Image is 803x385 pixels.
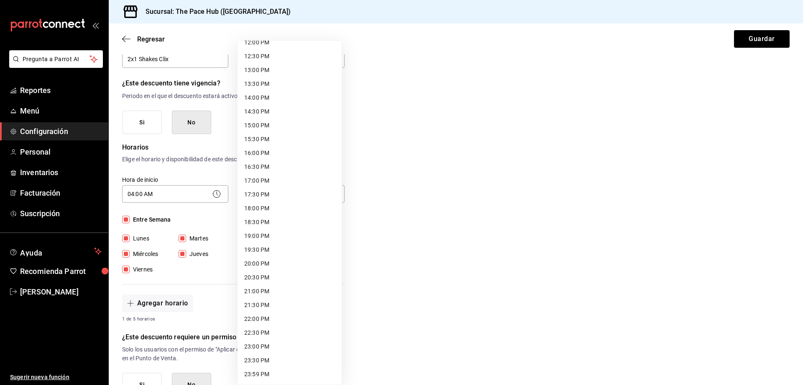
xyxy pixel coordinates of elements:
li: 19:30 PM [238,243,342,257]
li: 12:30 PM [238,49,342,63]
li: 20:30 PM [238,271,342,284]
li: 18:30 PM [238,215,342,229]
li: 19:00 PM [238,229,342,243]
li: 23:00 PM [238,340,342,354]
li: 12:00 PM [238,36,342,49]
li: 20:00 PM [238,257,342,271]
li: 13:00 PM [238,63,342,77]
li: 16:30 PM [238,160,342,174]
li: 16:00 PM [238,146,342,160]
li: 22:30 PM [238,326,342,340]
li: 22:00 PM [238,312,342,326]
li: 17:30 PM [238,188,342,202]
li: 23:59 PM [238,367,342,381]
li: 23:30 PM [238,354,342,367]
li: 18:00 PM [238,202,342,215]
li: 14:30 PM [238,105,342,119]
li: 17:00 PM [238,174,342,188]
li: 13:30 PM [238,77,342,91]
li: 21:30 PM [238,298,342,312]
li: 21:00 PM [238,284,342,298]
li: 14:00 PM [238,91,342,105]
li: 15:30 PM [238,132,342,146]
li: 15:00 PM [238,119,342,132]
